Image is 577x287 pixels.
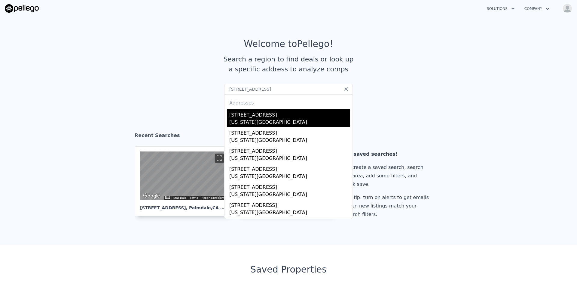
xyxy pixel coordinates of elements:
[135,264,442,275] div: Saved Properties
[229,191,350,199] div: [US_STATE][GEOGRAPHIC_DATA]
[229,199,350,209] div: [STREET_ADDRESS]
[229,173,350,181] div: [US_STATE][GEOGRAPHIC_DATA]
[229,109,350,119] div: [STREET_ADDRESS]
[165,196,169,199] button: Keyboard shortcuts
[229,119,350,127] div: [US_STATE][GEOGRAPHIC_DATA]
[224,84,353,95] input: Search an address or region...
[229,217,350,227] div: [STREET_ADDRESS]
[345,150,431,158] div: No saved searches!
[229,181,350,191] div: [STREET_ADDRESS]
[190,196,198,199] a: Terms (opens in new tab)
[482,3,520,14] button: Solutions
[140,151,226,200] div: Street View
[345,163,431,189] div: To create a saved search, search an area, add some filters, and click save.
[211,205,235,210] span: , CA 93550
[135,127,442,146] div: Recent Searches
[229,145,350,155] div: [STREET_ADDRESS]
[520,3,554,14] button: Company
[227,95,350,109] div: Addresses
[173,196,186,200] button: Map Data
[563,4,572,13] img: avatar
[142,192,161,200] img: Google
[229,163,350,173] div: [STREET_ADDRESS]
[345,193,431,219] div: Pro tip: turn on alerts to get emails when new listings match your search filters.
[221,54,356,74] div: Search a region to find deals or look up a specific address to analyze comps
[215,154,224,163] button: Toggle fullscreen view
[142,192,161,200] a: Open this area in Google Maps (opens a new window)
[5,4,39,13] img: Pellego
[229,155,350,163] div: [US_STATE][GEOGRAPHIC_DATA]
[202,196,224,199] a: Report a problem
[140,200,226,211] div: [STREET_ADDRESS] , Palmdale
[244,39,333,49] div: Welcome to Pellego !
[229,137,350,145] div: [US_STATE][GEOGRAPHIC_DATA]
[140,151,226,200] div: Map
[229,127,350,137] div: [STREET_ADDRESS]
[135,146,236,216] a: Map [STREET_ADDRESS], Palmdale,CA 93550
[229,209,350,217] div: [US_STATE][GEOGRAPHIC_DATA]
